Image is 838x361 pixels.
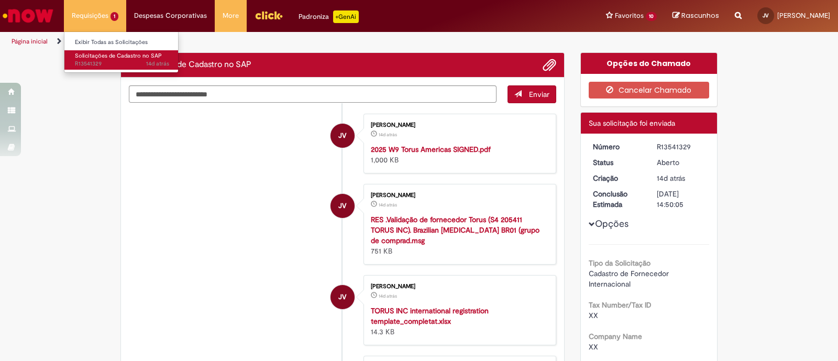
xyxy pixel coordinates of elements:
[8,32,551,51] ul: Trilhas de página
[330,194,355,218] div: Joao Vitor De Oliveira Vieira
[585,189,649,210] dt: Conclusão Estimada
[146,60,169,68] span: 14d atrás
[379,202,397,208] time: 16/09/2025 17:49:01
[371,306,489,326] a: TORUS INC international registration template_completat.xlsx
[657,189,705,210] div: [DATE] 14:50:05
[379,132,397,138] span: 14d atrás
[529,90,549,99] span: Enviar
[1,5,55,26] img: ServiceNow
[338,193,346,218] span: JV
[129,85,497,103] textarea: Digite sua mensagem aqui...
[371,122,545,128] div: [PERSON_NAME]
[589,258,650,268] b: Tipo da Solicitação
[657,173,685,183] time: 16/09/2025 17:50:01
[12,37,48,46] a: Página inicial
[129,60,251,70] h2: Solicitações de Cadastro no SAP Histórico de tíquete
[589,118,675,128] span: Sua solicitação foi enviada
[657,141,705,152] div: R13541329
[672,11,719,21] a: Rascunhos
[371,192,545,199] div: [PERSON_NAME]
[589,342,598,352] span: XX
[75,52,162,60] span: Solicitações de Cadastro no SAP
[371,283,545,290] div: [PERSON_NAME]
[111,12,118,21] span: 1
[338,285,346,310] span: JV
[589,82,710,99] button: Cancelar Chamado
[371,144,545,165] div: 1,000 KB
[371,215,539,245] a: RES .Validação de fornecedor Torus (S4 205411 TORUS INC). Brazilian [MEDICAL_DATA] BR01 (grupo de...
[508,85,556,103] button: Enviar
[72,10,108,21] span: Requisições
[255,7,283,23] img: click_logo_yellow_360x200.png
[777,11,830,20] span: [PERSON_NAME]
[657,173,685,183] span: 14d atrás
[333,10,359,23] p: +GenAi
[681,10,719,20] span: Rascunhos
[64,50,180,70] a: Aberto R13541329 : Solicitações de Cadastro no SAP
[330,285,355,309] div: Joao Vitor De Oliveira Vieira
[585,173,649,183] dt: Criação
[223,10,239,21] span: More
[64,31,179,73] ul: Requisições
[589,311,598,320] span: XX
[379,132,397,138] time: 16/09/2025 17:49:57
[585,141,649,152] dt: Número
[338,123,346,148] span: JV
[589,269,671,289] span: Cadastro de Fornecedor Internacional
[379,293,397,299] span: 14d atrás
[657,157,705,168] div: Aberto
[646,12,657,21] span: 10
[589,332,642,341] b: Company Name
[615,10,644,21] span: Favoritos
[64,37,180,48] a: Exibir Todas as Solicitações
[146,60,169,68] time: 16/09/2025 17:50:02
[379,293,397,299] time: 16/09/2025 17:48:03
[581,53,718,74] div: Opções do Chamado
[299,10,359,23] div: Padroniza
[330,124,355,148] div: Joao Vitor De Oliveira Vieira
[543,58,556,72] button: Adicionar anexos
[657,173,705,183] div: 16/09/2025 17:50:01
[589,300,652,310] b: Tax Number/Tax ID
[371,214,545,256] div: 751 KB
[75,60,169,68] span: R13541329
[763,12,769,19] span: JV
[371,145,491,154] a: 2025 W9 Torus Americas SIGNED.pdf
[379,202,397,208] span: 14d atrás
[585,157,649,168] dt: Status
[371,305,545,337] div: 14.3 KB
[134,10,207,21] span: Despesas Corporativas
